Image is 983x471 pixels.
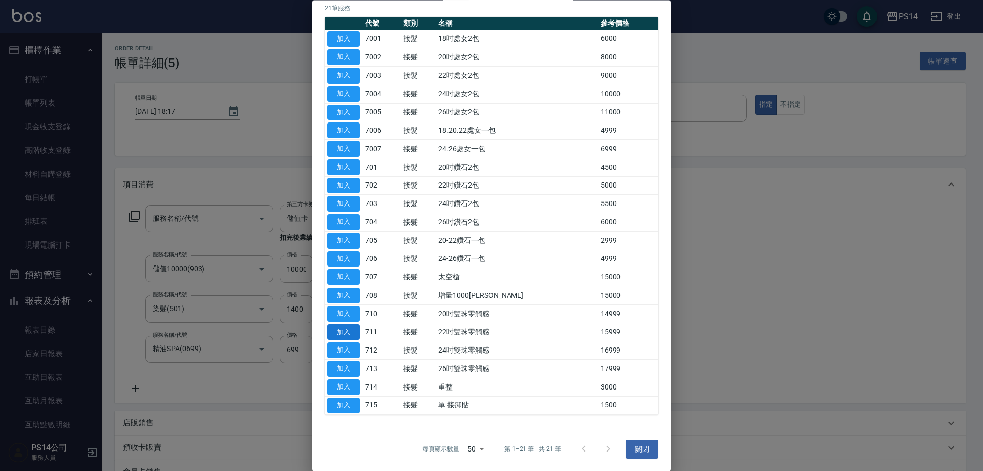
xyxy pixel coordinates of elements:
[436,250,597,269] td: 24-26鑽石一包
[362,17,401,30] th: 代號
[436,67,597,85] td: 22吋處女2包
[401,213,436,232] td: 接髮
[436,360,597,378] td: 26吋雙珠零觸感
[327,379,360,395] button: 加入
[598,195,658,213] td: 5500
[325,4,658,13] p: 21 筆服務
[401,341,436,360] td: 接髮
[598,121,658,140] td: 4999
[436,17,597,30] th: 名稱
[327,343,360,359] button: 加入
[362,195,401,213] td: 703
[362,305,401,323] td: 710
[436,341,597,360] td: 24吋雙珠零觸感
[401,158,436,177] td: 接髮
[327,86,360,102] button: 加入
[626,440,658,459] button: 關閉
[598,213,658,232] td: 6000
[598,67,658,85] td: 9000
[362,250,401,269] td: 706
[598,286,658,305] td: 15000
[598,268,658,286] td: 15000
[436,85,597,104] td: 24吋處女2包
[401,48,436,67] td: 接髮
[401,286,436,305] td: 接髮
[401,268,436,286] td: 接髮
[327,31,360,47] button: 加入
[401,305,436,323] td: 接髮
[401,17,436,30] th: 類別
[401,104,436,122] td: 接髮
[401,397,436,415] td: 接髮
[463,436,488,463] div: 50
[436,140,597,158] td: 24.26處女一包
[327,288,360,304] button: 加入
[598,341,658,360] td: 16999
[436,48,597,67] td: 20吋處女2包
[436,232,597,250] td: 20-22鑽石一包
[598,378,658,397] td: 3000
[327,50,360,66] button: 加入
[598,104,658,122] td: 11000
[401,378,436,397] td: 接髮
[401,250,436,269] td: 接髮
[327,306,360,322] button: 加入
[362,268,401,286] td: 707
[362,360,401,378] td: 713
[362,177,401,195] td: 702
[327,361,360,377] button: 加入
[436,195,597,213] td: 24吋鑽石2包
[401,140,436,158] td: 接髮
[362,232,401,250] td: 705
[362,85,401,104] td: 7004
[598,232,658,250] td: 2999
[598,250,658,269] td: 4999
[598,48,658,67] td: 8000
[362,323,401,342] td: 711
[362,378,401,397] td: 714
[401,195,436,213] td: 接髮
[598,360,658,378] td: 17999
[362,286,401,305] td: 708
[504,445,561,454] p: 第 1–21 筆 共 21 筆
[598,30,658,49] td: 6000
[598,158,658,177] td: 4500
[327,141,360,157] button: 加入
[436,323,597,342] td: 22吋雙珠零觸感
[401,121,436,140] td: 接髮
[436,177,597,195] td: 22吋鑽石2包
[327,215,360,231] button: 加入
[598,323,658,342] td: 15999
[401,67,436,85] td: 接髮
[362,158,401,177] td: 701
[327,196,360,212] button: 加入
[362,48,401,67] td: 7002
[327,324,360,340] button: 加入
[436,378,597,397] td: 重整
[362,67,401,85] td: 7003
[401,177,436,195] td: 接髮
[327,233,360,249] button: 加入
[327,398,360,414] button: 加入
[362,30,401,49] td: 7001
[422,445,459,454] p: 每頁顯示數量
[327,105,360,120] button: 加入
[598,85,658,104] td: 10000
[598,17,658,30] th: 參考價格
[362,341,401,360] td: 712
[436,158,597,177] td: 20吋鑽石2包
[362,397,401,415] td: 715
[401,360,436,378] td: 接髮
[436,286,597,305] td: 增量1000[PERSON_NAME]
[436,268,597,286] td: 太空槍
[362,104,401,122] td: 7005
[362,121,401,140] td: 7006
[327,123,360,139] button: 加入
[436,104,597,122] td: 26吋處女2包
[327,159,360,175] button: 加入
[436,30,597,49] td: 18吋處女2包
[598,397,658,415] td: 1500
[327,270,360,285] button: 加入
[401,323,436,342] td: 接髮
[436,213,597,232] td: 26吋鑽石2包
